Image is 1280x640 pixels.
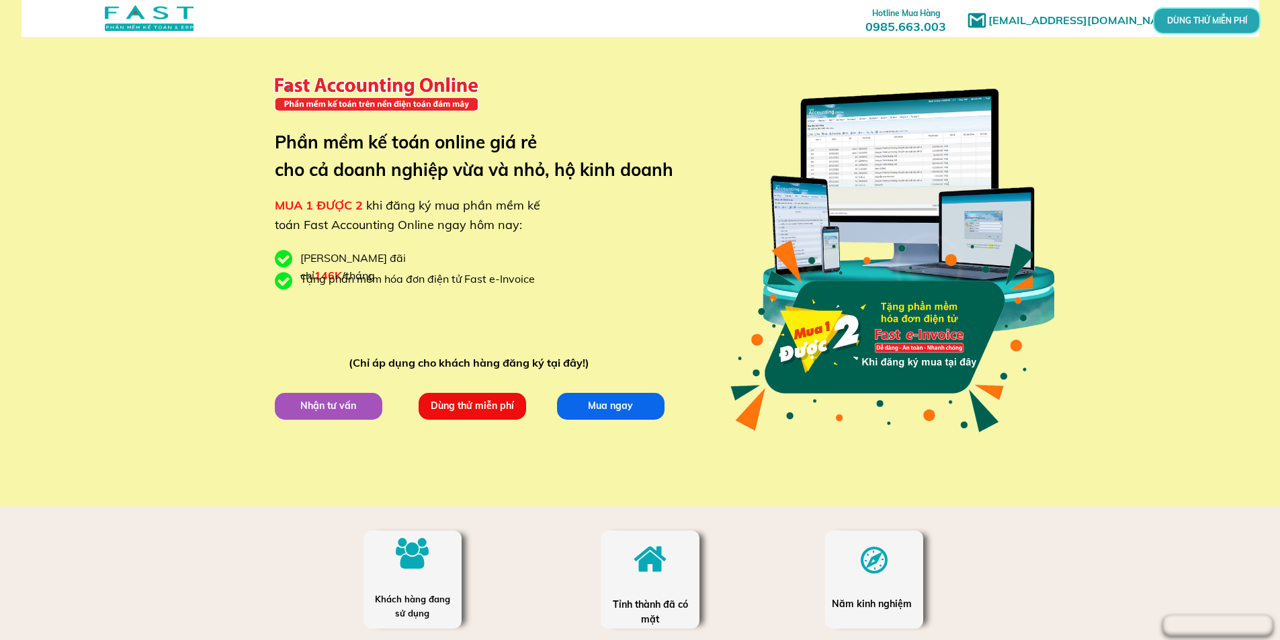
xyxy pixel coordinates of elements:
div: Tặng phần mềm hóa đơn điện tử Fast e-Invoice [300,271,545,288]
div: Khách hàng đang sử dụng [370,592,454,621]
span: 146K [314,269,342,282]
p: Nhận tư vấn [275,393,382,420]
div: [PERSON_NAME] đãi chỉ /tháng [300,250,475,284]
h1: [EMAIL_ADDRESS][DOMAIN_NAME] [988,12,1187,30]
span: khi đăng ký mua phần mềm kế toán Fast Accounting Online ngay hôm nay: [275,197,540,232]
div: (Chỉ áp dụng cho khách hàng đăng ký tại đây!) [349,355,595,372]
h3: Phần mềm kế toán online giá rẻ cho cả doanh nghiệp vừa và nhỏ, hộ kinh doanh [275,128,693,184]
p: Mua ngay [557,393,665,420]
span: Hotline Mua Hàng [872,8,940,18]
div: Tỉnh thành đã có mặt [611,597,689,627]
h3: 0985.663.003 [851,5,961,34]
p: Dùng thử miễn phí [419,393,526,420]
span: MUA 1 ĐƯỢC 2 [275,197,363,213]
div: Năm kinh nghiệm [832,596,916,611]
